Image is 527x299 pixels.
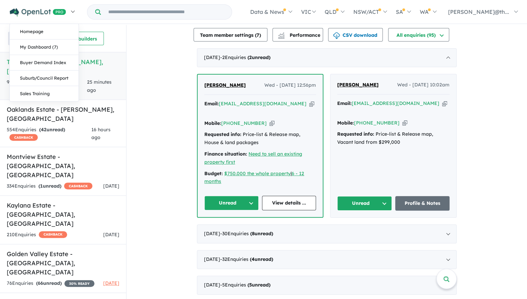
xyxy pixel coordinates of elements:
span: [PERSON_NAME]@th... [448,8,509,15]
span: CASHBACK [64,183,92,189]
strong: ( unread) [250,256,273,262]
button: Unread [337,196,392,211]
a: $750.000 the whole property [224,170,291,176]
div: Price-list & Release map, House & land packages [204,131,316,147]
div: [DATE] [197,48,457,67]
a: Homepage [10,24,79,39]
div: [DATE] [197,224,457,243]
strong: Requested info: [337,131,374,137]
span: Performance [279,32,320,38]
a: [PHONE_NUMBER] [354,120,400,126]
a: [PERSON_NAME] [204,81,246,89]
div: 210 Enquir ies [7,231,67,239]
div: 76 Enquir ies [7,279,94,288]
div: [DATE] [197,276,457,295]
button: Performance [272,28,323,42]
span: 1 [40,183,43,189]
a: Buyer Demand Index [10,55,79,71]
span: 25 minutes ago [87,79,112,93]
h5: Golden Valley Estate - [GEOGRAPHIC_DATA] , [GEOGRAPHIC_DATA] [7,249,119,277]
span: 66 [38,280,43,286]
div: 334 Enquir ies [7,182,92,190]
h5: The Reserve - [PERSON_NAME] , [GEOGRAPHIC_DATA] [7,57,119,76]
span: [DATE] [103,232,119,238]
a: Sales Training [10,86,79,101]
span: - 30 Enquir ies [220,230,273,237]
a: [PERSON_NAME] [337,81,379,89]
strong: Mobile: [337,120,354,126]
strong: ( unread) [39,127,65,133]
span: [PERSON_NAME] [204,82,246,88]
img: Openlot PRO Logo White [10,8,66,17]
a: Suburb/Council Report [10,71,79,86]
a: View details ... [262,196,316,210]
span: 42 [41,127,47,133]
strong: Email: [337,100,352,106]
h5: Montview Estate - [GEOGRAPHIC_DATA] , [GEOGRAPHIC_DATA] [7,152,119,180]
button: Copy [442,100,447,107]
a: [PHONE_NUMBER] [221,120,267,126]
button: Unread [204,196,259,210]
img: download icon [333,32,340,39]
h5: Oaklands Estate - [PERSON_NAME] , [GEOGRAPHIC_DATA] [7,105,119,123]
span: 8 [252,230,255,237]
button: Copy [402,119,407,127]
a: [EMAIL_ADDRESS][DOMAIN_NAME] [352,100,439,106]
button: Copy [309,100,314,107]
a: Profile & Notes [395,196,450,211]
div: 554 Enquir ies [7,126,91,142]
div: [DATE] [197,250,457,269]
strong: ( unread) [38,183,61,189]
span: 2 [249,54,252,60]
strong: Requested info: [204,131,241,137]
a: [EMAIL_ADDRESS][DOMAIN_NAME] [219,101,306,107]
input: Try estate name, suburb, builder or developer [102,5,230,19]
a: Need to sell an existing property first [204,151,302,165]
strong: Email: [204,101,219,107]
span: 4 [252,256,255,262]
span: [DATE] [103,183,119,189]
span: - 5 Enquir ies [220,282,270,288]
strong: ( unread) [247,282,270,288]
img: bar-chart.svg [278,34,285,39]
strong: ( unread) [36,280,62,286]
button: CSV download [328,28,383,42]
div: | [204,170,316,186]
span: 16 hours ago [91,127,111,141]
button: All enquiries (95) [388,28,449,42]
span: CASHBACK [9,134,38,141]
span: [PERSON_NAME] [337,82,379,88]
button: Team member settings (7) [194,28,267,42]
span: - 2 Enquir ies [220,54,270,60]
a: My Dashboard (7) [10,39,79,55]
span: 7 [257,32,259,38]
div: Price-list & Release map, Vacant land from $299,000 [337,130,449,146]
strong: ( unread) [247,54,270,60]
strong: Budget: [204,170,223,176]
button: Copy [269,120,274,127]
div: 95 Enquir ies [7,78,87,94]
strong: Finance situation: [204,151,247,157]
span: CASHBACK [39,231,67,238]
strong: ( unread) [250,230,273,237]
strong: Mobile: [204,120,221,126]
span: 5 [249,282,252,288]
h5: Kaylana Estate - [GEOGRAPHIC_DATA] , [GEOGRAPHIC_DATA] [7,201,119,228]
span: Wed - [DATE] 12:56pm [264,81,316,89]
img: line-chart.svg [278,32,284,36]
span: [DATE] [103,280,119,286]
span: 30 % READY [64,280,94,287]
span: Wed - [DATE] 10:02am [397,81,449,89]
span: - 32 Enquir ies [220,256,273,262]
